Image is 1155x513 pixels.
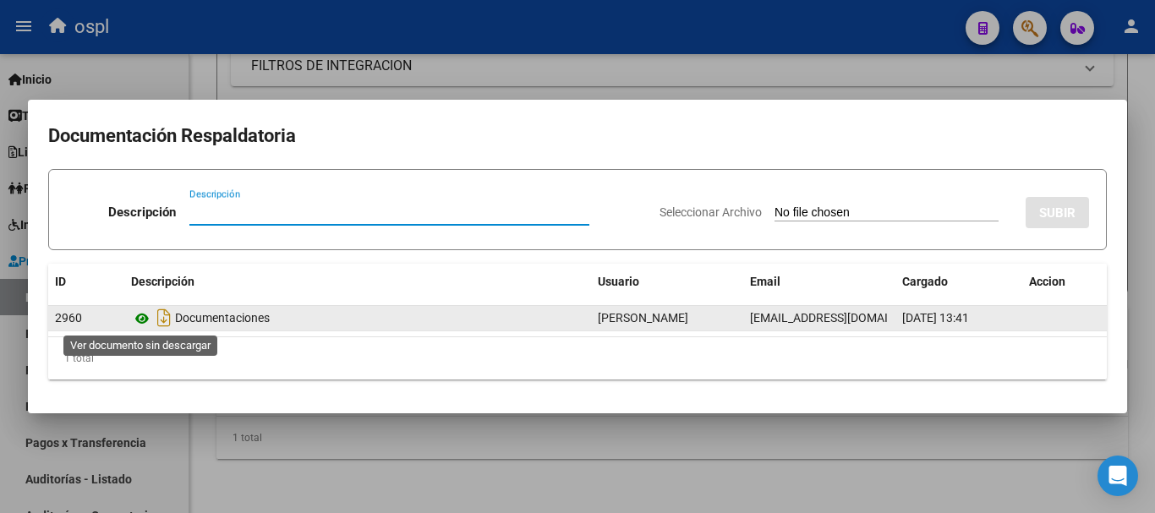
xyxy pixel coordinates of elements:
[48,337,1107,379] div: 1 total
[1022,264,1107,300] datatable-header-cell: Accion
[598,311,688,325] span: [PERSON_NAME]
[750,275,780,288] span: Email
[1029,275,1065,288] span: Accion
[108,203,176,222] p: Descripción
[131,304,584,331] div: Documentaciones
[598,275,639,288] span: Usuario
[591,264,743,300] datatable-header-cell: Usuario
[902,275,948,288] span: Cargado
[1098,456,1138,496] div: Open Intercom Messenger
[124,264,591,300] datatable-header-cell: Descripción
[902,311,969,325] span: [DATE] 13:41
[750,311,938,325] span: [EMAIL_ADDRESS][DOMAIN_NAME]
[895,264,1022,300] datatable-header-cell: Cargado
[131,275,194,288] span: Descripción
[1039,205,1076,221] span: SUBIR
[48,264,124,300] datatable-header-cell: ID
[1026,197,1089,228] button: SUBIR
[743,264,895,300] datatable-header-cell: Email
[48,120,1107,152] h2: Documentación Respaldatoria
[660,205,762,219] span: Seleccionar Archivo
[55,275,66,288] span: ID
[153,304,175,331] i: Descargar documento
[55,311,82,325] span: 2960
